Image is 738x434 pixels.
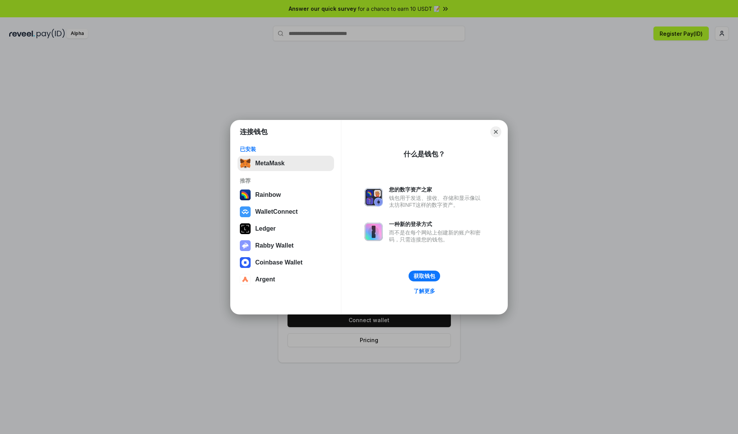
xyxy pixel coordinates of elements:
[240,146,332,153] div: 已安装
[240,274,251,285] img: svg+xml,%3Csvg%20width%3D%2228%22%20height%3D%2228%22%20viewBox%3D%220%200%2028%2028%22%20fill%3D...
[409,271,440,281] button: 获取钱包
[255,225,276,232] div: Ledger
[389,229,484,243] div: 而不是在每个网站上创建新的账户和密码，只需连接您的钱包。
[409,286,440,296] a: 了解更多
[364,223,383,241] img: svg+xml,%3Csvg%20xmlns%3D%22http%3A%2F%2Fwww.w3.org%2F2000%2Fsvg%22%20fill%3D%22none%22%20viewBox...
[389,186,484,193] div: 您的数字资产之家
[238,221,334,236] button: Ledger
[255,208,298,215] div: WalletConnect
[255,276,275,283] div: Argent
[414,288,435,294] div: 了解更多
[238,156,334,171] button: MetaMask
[240,158,251,169] img: svg+xml,%3Csvg%20fill%3D%22none%22%20height%3D%2233%22%20viewBox%3D%220%200%2035%2033%22%20width%...
[240,206,251,217] img: svg+xml,%3Csvg%20width%3D%2228%22%20height%3D%2228%22%20viewBox%3D%220%200%2028%2028%22%20fill%3D...
[255,160,284,167] div: MetaMask
[238,204,334,219] button: WalletConnect
[240,177,332,184] div: 推荐
[240,223,251,234] img: svg+xml,%3Csvg%20xmlns%3D%22http%3A%2F%2Fwww.w3.org%2F2000%2Fsvg%22%20width%3D%2228%22%20height%3...
[238,187,334,203] button: Rainbow
[389,221,484,228] div: 一种新的登录方式
[240,257,251,268] img: svg+xml,%3Csvg%20width%3D%2228%22%20height%3D%2228%22%20viewBox%3D%220%200%2028%2028%22%20fill%3D...
[404,150,445,159] div: 什么是钱包？
[240,240,251,251] img: svg+xml,%3Csvg%20xmlns%3D%22http%3A%2F%2Fwww.w3.org%2F2000%2Fsvg%22%20fill%3D%22none%22%20viewBox...
[255,242,294,249] div: Rabby Wallet
[238,272,334,287] button: Argent
[240,190,251,200] img: svg+xml,%3Csvg%20width%3D%22120%22%20height%3D%22120%22%20viewBox%3D%220%200%20120%20120%22%20fil...
[255,191,281,198] div: Rainbow
[414,273,435,279] div: 获取钱包
[490,126,501,137] button: Close
[255,259,303,266] div: Coinbase Wallet
[364,188,383,206] img: svg+xml,%3Csvg%20xmlns%3D%22http%3A%2F%2Fwww.w3.org%2F2000%2Fsvg%22%20fill%3D%22none%22%20viewBox...
[238,238,334,253] button: Rabby Wallet
[238,255,334,270] button: Coinbase Wallet
[240,127,268,136] h1: 连接钱包
[389,195,484,208] div: 钱包用于发送、接收、存储和显示像以太坊和NFT这样的数字资产。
